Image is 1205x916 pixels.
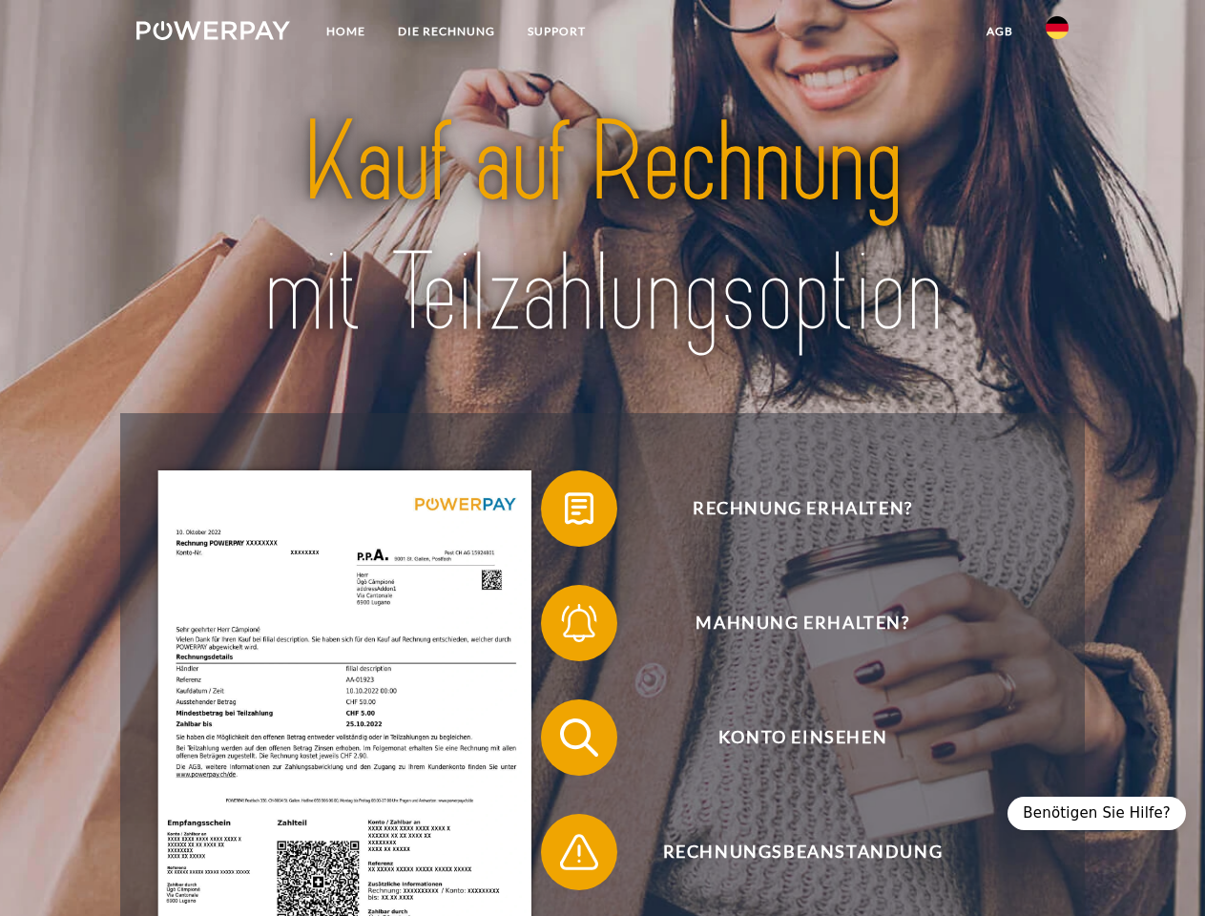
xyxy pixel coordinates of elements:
img: de [1046,16,1069,39]
span: Rechnungsbeanstandung [569,814,1036,890]
a: DIE RECHNUNG [382,14,511,49]
img: title-powerpay_de.svg [182,92,1023,365]
img: qb_bill.svg [555,485,603,532]
a: SUPPORT [511,14,602,49]
button: Mahnung erhalten? [541,585,1037,661]
button: Konto einsehen [541,699,1037,776]
img: qb_search.svg [555,714,603,761]
button: Rechnungsbeanstandung [541,814,1037,890]
a: agb [970,14,1029,49]
img: logo-powerpay-white.svg [136,21,290,40]
img: qb_warning.svg [555,828,603,876]
a: Home [310,14,382,49]
span: Konto einsehen [569,699,1036,776]
span: Mahnung erhalten? [569,585,1036,661]
button: Rechnung erhalten? [541,470,1037,547]
span: Rechnung erhalten? [569,470,1036,547]
div: Benötigen Sie Hilfe? [1008,797,1186,830]
img: qb_bell.svg [555,599,603,647]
